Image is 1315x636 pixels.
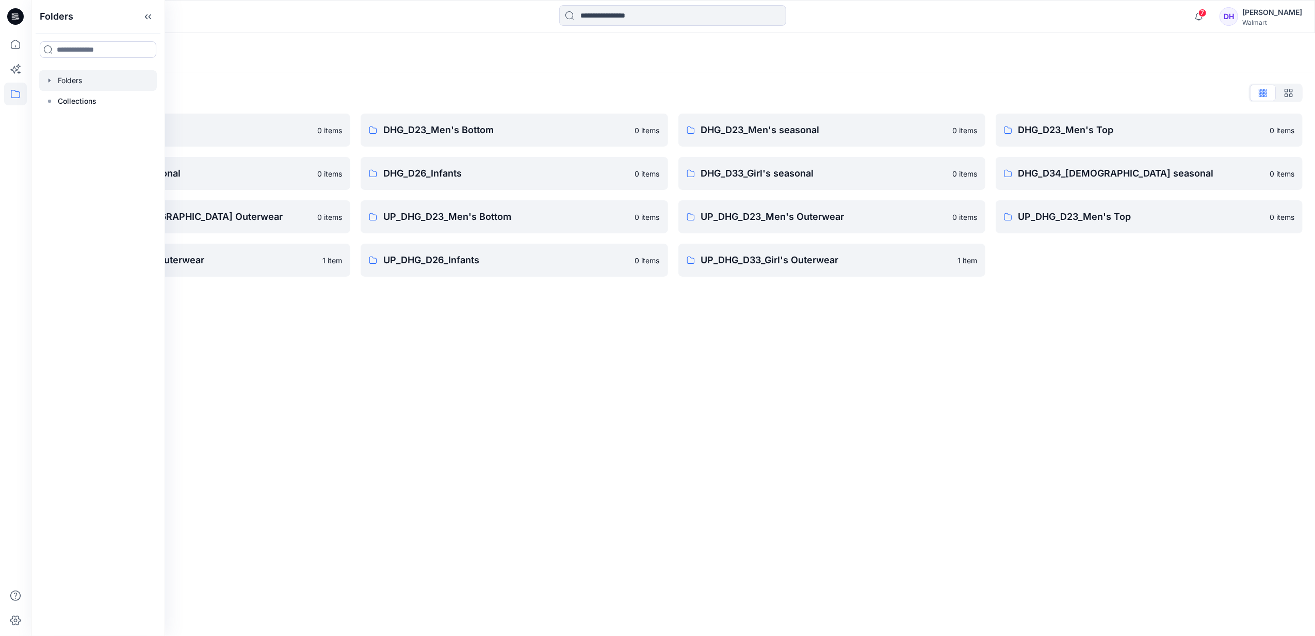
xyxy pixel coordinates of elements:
[952,168,977,179] p: 0 items
[66,166,311,181] p: DHG_D24_Boys Seasonal
[43,114,350,147] a: DHG Internal Review0 items
[635,212,660,222] p: 0 items
[383,253,628,267] p: UP_DHG_D26_Infants
[1220,7,1238,26] div: DH
[1270,125,1294,136] p: 0 items
[957,255,977,266] p: 1 item
[322,255,342,266] p: 1 item
[635,125,660,136] p: 0 items
[317,212,342,222] p: 0 items
[361,114,668,147] a: DHG_D23_Men's Bottom0 items
[996,114,1303,147] a: DHG_D23_Men's Top0 items
[383,166,628,181] p: DHG_D26_Infants
[317,168,342,179] p: 0 items
[1018,166,1263,181] p: DHG_D34_[DEMOGRAPHIC_DATA] seasonal
[996,200,1303,233] a: UP_DHG_D23_Men's Top0 items
[43,244,350,277] a: UP_DHG_D24_Boys Outerwear1 item
[66,210,311,224] p: UP_DHG D34 [DEMOGRAPHIC_DATA] Outerwear
[1018,123,1263,137] p: DHG_D23_Men's Top
[678,200,985,233] a: UP_DHG_D23_Men's Outerwear0 items
[996,157,1303,190] a: DHG_D34_[DEMOGRAPHIC_DATA] seasonal0 items
[43,200,350,233] a: UP_DHG D34 [DEMOGRAPHIC_DATA] Outerwear0 items
[66,253,316,267] p: UP_DHG_D24_Boys Outerwear
[952,125,977,136] p: 0 items
[383,210,628,224] p: UP_DHG_D23_Men's Bottom
[361,157,668,190] a: DHG_D26_Infants0 items
[361,200,668,233] a: UP_DHG_D23_Men's Bottom0 items
[635,168,660,179] p: 0 items
[361,244,668,277] a: UP_DHG_D26_Infants0 items
[635,255,660,266] p: 0 items
[952,212,977,222] p: 0 items
[701,253,951,267] p: UP_DHG_D33_Girl's Outerwear
[317,125,342,136] p: 0 items
[383,123,628,137] p: DHG_D23_Men's Bottom
[1270,168,1294,179] p: 0 items
[43,157,350,190] a: DHG_D24_Boys Seasonal0 items
[1242,6,1302,19] div: [PERSON_NAME]
[701,210,946,224] p: UP_DHG_D23_Men's Outerwear
[1270,212,1294,222] p: 0 items
[1198,9,1207,17] span: 7
[66,123,311,137] p: DHG Internal Review
[701,166,946,181] p: DHG_D33_Girl's seasonal
[1242,19,1302,26] div: Walmart
[678,157,985,190] a: DHG_D33_Girl's seasonal0 items
[678,244,985,277] a: UP_DHG_D33_Girl's Outerwear1 item
[58,95,96,107] p: Collections
[1018,210,1263,224] p: UP_DHG_D23_Men's Top
[678,114,985,147] a: DHG_D23_Men's seasonal0 items
[701,123,946,137] p: DHG_D23_Men's seasonal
